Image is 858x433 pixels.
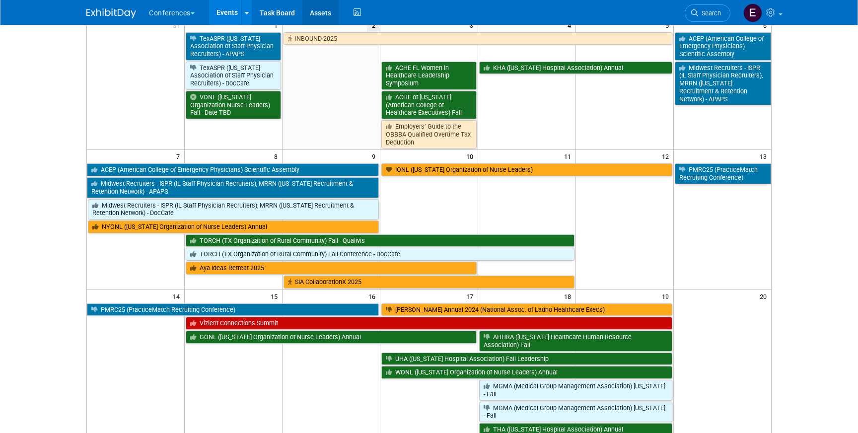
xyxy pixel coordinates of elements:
[86,8,136,18] img: ExhibitDay
[479,62,672,74] a: KHA ([US_STATE] Hospital Association) Annual
[186,234,574,247] a: TORCH (TX Organization of Rural Community) Fall - Qualivis
[563,290,575,302] span: 18
[759,290,771,302] span: 20
[479,331,672,351] a: AHHRA ([US_STATE] Healthcare Human Resource Association) Fall
[284,276,574,289] a: SIA CollaborationX 2025
[186,331,477,344] a: GONL ([US_STATE] Organization of Nurse Leaders) Annual
[186,62,281,90] a: TexASPR ([US_STATE] Association of Staff Physician Recruiters) - DocCafe
[563,150,575,162] span: 11
[88,199,379,219] a: Midwest Recruiters - ISPR (IL Staff Physician Recruiters), MRRN ([US_STATE] Recruitment & Retenti...
[698,9,721,17] span: Search
[270,290,282,302] span: 15
[186,248,574,261] a: TORCH (TX Organization of Rural Community) Fall Conference - DocCafe
[186,91,281,119] a: VONL ([US_STATE] Organization Nurse Leaders) Fall - Date TBD
[186,262,477,275] a: Aya Ideas Retreat 2025
[675,163,771,184] a: PMRC25 (PracticeMatch Recruiting Conference)
[381,62,477,90] a: ACHE FL Women in Healthcare Leadership Symposium
[465,290,478,302] span: 17
[172,290,184,302] span: 14
[759,150,771,162] span: 13
[675,62,771,106] a: Midwest Recruiters - ISPR (IL Staff Physician Recruiters), MRRN ([US_STATE] Recruitment & Retenti...
[273,150,282,162] span: 8
[661,290,673,302] span: 19
[743,3,762,22] img: Erin Anderson
[371,150,380,162] span: 9
[479,402,672,422] a: MGMA (Medical Group Management Association) [US_STATE] - Fall
[186,317,672,330] a: Vizient Connections Summit
[381,163,672,176] a: IONL ([US_STATE] Organization of Nurse Leaders)
[381,303,672,316] a: [PERSON_NAME] Annual 2024 (National Assoc. of Latino Healthcare Execs)
[381,120,477,148] a: Employers’ Guide to the OBBBA Qualified Overtime Tax Deduction
[367,290,380,302] span: 16
[88,220,379,233] a: NYONL ([US_STATE] Organization of Nurse Leaders) Annual
[381,366,672,379] a: WONL ([US_STATE] Organization of Nurse Leaders) Annual
[87,163,379,176] a: ACEP (American College of Emergency Physicians) Scientific Assembly
[661,150,673,162] span: 12
[284,32,672,45] a: INBOUND 2025
[87,177,379,198] a: Midwest Recruiters - ISPR (IL Staff Physician Recruiters), MRRN ([US_STATE] Recruitment & Retenti...
[87,303,379,316] a: PMRC25 (PracticeMatch Recruiting Conference)
[381,91,477,119] a: ACHE of [US_STATE] (American College of Healthcare Executives) Fall
[685,4,730,22] a: Search
[675,32,771,61] a: ACEP (American College of Emergency Physicians) Scientific Assembly
[465,150,478,162] span: 10
[381,353,672,365] a: UHA ([US_STATE] Hospital Association) Fall Leadership
[175,150,184,162] span: 7
[186,32,281,61] a: TexASPR ([US_STATE] Association of Staff Physician Recruiters) - APAPS
[479,380,672,400] a: MGMA (Medical Group Management Association) [US_STATE] - Fall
